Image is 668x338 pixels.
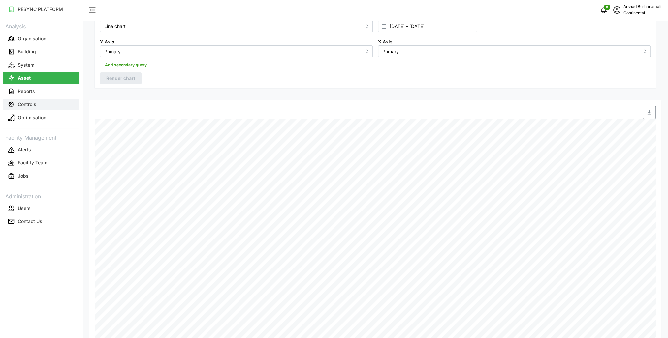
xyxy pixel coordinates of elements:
[610,3,623,16] button: schedule
[623,4,661,10] p: Arshad Burhanamali
[3,144,79,156] button: Alerts
[18,173,29,179] p: Jobs
[3,32,79,45] a: Organisation
[378,20,477,32] input: Select date range
[623,10,661,16] p: Continental
[3,98,79,111] a: Controls
[18,205,31,211] p: Users
[18,146,31,153] p: Alerts
[3,58,79,71] a: System
[18,48,36,55] p: Building
[3,202,79,215] a: Users
[18,101,36,108] p: Controls
[3,71,79,85] a: Asset
[100,38,114,45] label: Y Axis
[606,5,608,10] span: 0
[100,20,373,32] input: Select chart type
[378,38,393,45] label: X Axis
[378,45,651,57] input: Select X axis
[3,3,79,15] button: RESYNC PLATFORM
[3,215,79,228] a: Contact Us
[100,72,142,84] button: Render chart
[3,59,79,71] button: System
[3,85,79,97] button: Reports
[18,88,35,95] p: Reports
[3,157,79,169] button: Facility Team
[105,60,147,70] span: Add secondary query
[3,215,79,227] button: Contact Us
[3,191,79,201] p: Administration
[3,99,79,110] button: Controls
[3,21,79,31] p: Analysis
[3,45,79,58] a: Building
[18,62,34,68] p: System
[18,159,47,166] p: Facility Team
[18,218,42,225] p: Contact Us
[100,45,373,57] input: Select Y axis
[3,111,79,124] a: Optimisation
[3,3,79,16] a: RESYNC PLATFORM
[106,73,135,84] span: Render chart
[100,60,152,70] button: Add secondary query
[3,170,79,182] button: Jobs
[3,85,79,98] a: Reports
[18,6,63,13] p: RESYNC PLATFORM
[3,202,79,214] button: Users
[3,112,79,124] button: Optimisation
[3,72,79,84] button: Asset
[3,143,79,156] a: Alerts
[3,132,79,142] p: Facility Management
[3,33,79,44] button: Organisation
[3,156,79,170] a: Facility Team
[597,3,610,16] button: notifications
[3,46,79,58] button: Building
[18,75,31,81] p: Asset
[3,170,79,183] a: Jobs
[18,114,46,121] p: Optimisation
[18,35,46,42] p: Organisation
